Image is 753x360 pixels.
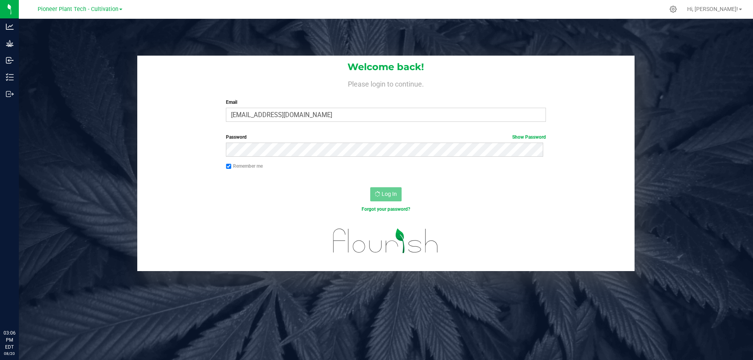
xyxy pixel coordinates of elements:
[6,90,14,98] inline-svg: Outbound
[6,73,14,81] inline-svg: Inventory
[226,163,263,170] label: Remember me
[370,187,402,201] button: Log In
[137,78,635,88] h4: Please login to continue.
[668,5,678,13] div: Manage settings
[4,329,15,351] p: 03:06 PM EDT
[6,56,14,64] inline-svg: Inbound
[512,134,546,140] a: Show Password
[38,6,118,13] span: Pioneer Plant Tech - Cultivation
[382,191,397,197] span: Log In
[226,99,546,106] label: Email
[137,62,635,72] h1: Welcome back!
[687,6,738,12] span: Hi, [PERSON_NAME]!
[226,134,247,140] span: Password
[226,164,231,169] input: Remember me
[6,23,14,31] inline-svg: Analytics
[324,221,448,261] img: flourish_logo.svg
[6,40,14,47] inline-svg: Grow
[362,206,410,212] a: Forgot your password?
[4,351,15,356] p: 08/20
